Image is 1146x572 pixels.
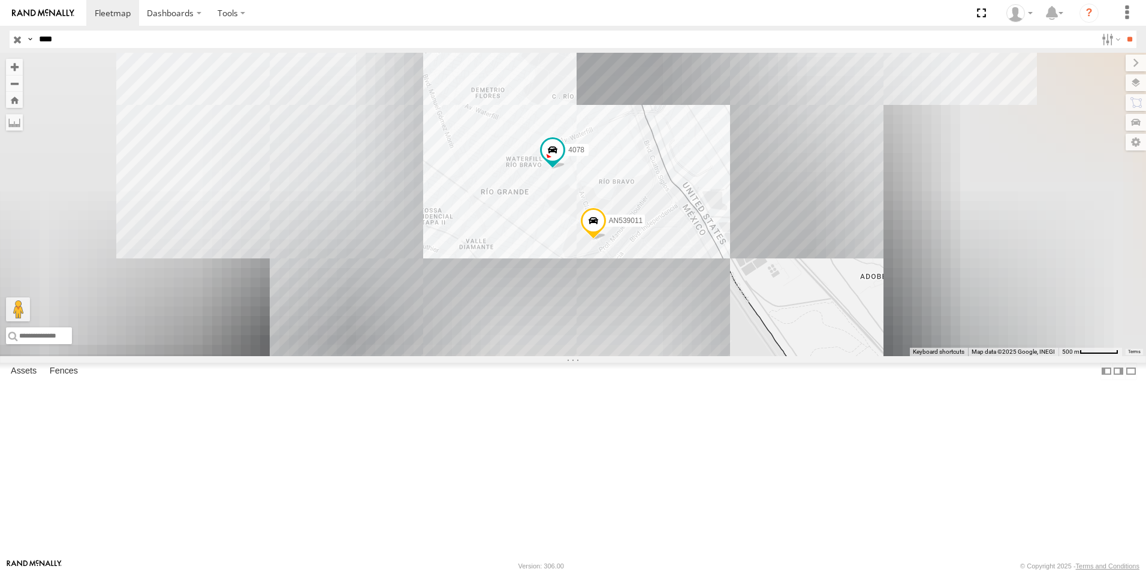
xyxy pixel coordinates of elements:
[972,348,1055,355] span: Map data ©2025 Google, INEGI
[7,560,62,572] a: Visit our Website
[1058,348,1122,356] button: Map Scale: 500 m per 61 pixels
[1126,134,1146,150] label: Map Settings
[518,562,564,570] div: Version: 306.00
[6,114,23,131] label: Measure
[1097,31,1123,48] label: Search Filter Options
[1128,350,1141,354] a: Terms (opens in new tab)
[1125,363,1137,380] label: Hide Summary Table
[1112,363,1124,380] label: Dock Summary Table to the Right
[1062,348,1079,355] span: 500 m
[12,9,74,17] img: rand-logo.svg
[6,59,23,75] button: Zoom in
[6,92,23,108] button: Zoom Home
[44,363,84,380] label: Fences
[6,75,23,92] button: Zoom out
[1100,363,1112,380] label: Dock Summary Table to the Left
[1002,4,1037,22] div: Alonso Dominguez
[25,31,35,48] label: Search Query
[1076,562,1139,570] a: Terms and Conditions
[913,348,964,356] button: Keyboard shortcuts
[568,146,584,154] span: 4078
[609,216,643,225] span: AN539011
[5,363,43,380] label: Assets
[1079,4,1099,23] i: ?
[6,297,30,321] button: Drag Pegman onto the map to open Street View
[1020,562,1139,570] div: © Copyright 2025 -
